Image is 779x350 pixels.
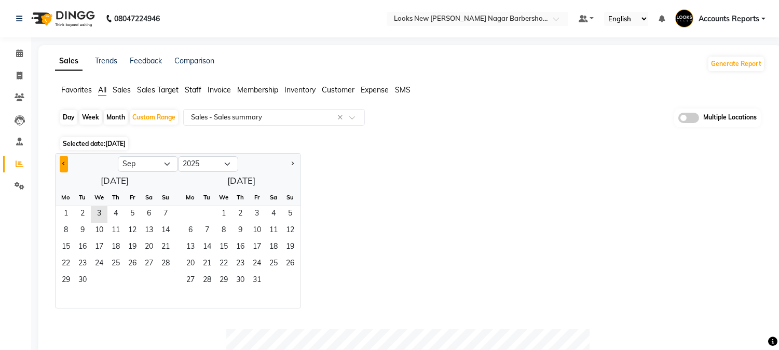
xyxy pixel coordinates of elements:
[157,223,174,239] div: Sunday, September 14, 2025
[26,4,98,33] img: logo
[74,256,91,273] div: Tuesday, September 23, 2025
[58,223,74,239] span: 8
[249,206,265,223] span: 3
[91,256,107,273] span: 24
[703,113,757,123] span: Multiple Locations
[58,273,74,289] div: Monday, September 29, 2025
[199,239,215,256] span: 14
[141,239,157,256] div: Saturday, September 20, 2025
[58,189,74,206] div: Mo
[141,239,157,256] span: 20
[232,256,249,273] span: 23
[141,256,157,273] span: 27
[74,206,91,223] span: 2
[141,206,157,223] span: 6
[124,256,141,273] span: 26
[124,239,141,256] span: 19
[232,206,249,223] div: Thursday, October 2, 2025
[137,85,179,95] span: Sales Target
[74,273,91,289] div: Tuesday, September 30, 2025
[215,239,232,256] span: 15
[265,206,282,223] div: Saturday, October 4, 2025
[249,256,265,273] span: 24
[282,256,298,273] div: Sunday, October 26, 2025
[182,223,199,239] div: Monday, October 6, 2025
[174,56,214,65] a: Comparison
[124,223,141,239] span: 12
[157,189,174,206] div: Su
[98,85,106,95] span: All
[265,206,282,223] span: 4
[249,223,265,239] div: Friday, October 10, 2025
[74,189,91,206] div: Tu
[215,273,232,289] span: 29
[265,223,282,239] span: 11
[199,223,215,239] div: Tuesday, October 7, 2025
[232,189,249,206] div: Th
[91,223,107,239] div: Wednesday, September 10, 2025
[182,239,199,256] div: Monday, October 13, 2025
[104,110,128,125] div: Month
[141,223,157,239] div: Saturday, September 13, 2025
[282,223,298,239] div: Sunday, October 12, 2025
[249,239,265,256] div: Friday, October 17, 2025
[249,256,265,273] div: Friday, October 24, 2025
[118,156,178,172] select: Select month
[182,189,199,206] div: Mo
[91,189,107,206] div: We
[58,206,74,223] div: Monday, September 1, 2025
[199,256,215,273] div: Tuesday, October 21, 2025
[74,223,91,239] span: 9
[215,206,232,223] span: 1
[95,56,117,65] a: Trends
[182,256,199,273] div: Monday, October 20, 2025
[141,189,157,206] div: Sa
[141,223,157,239] span: 13
[114,4,160,33] b: 08047224946
[107,189,124,206] div: Th
[124,239,141,256] div: Friday, September 19, 2025
[107,223,124,239] div: Thursday, September 11, 2025
[60,110,77,125] div: Day
[185,85,201,95] span: Staff
[282,256,298,273] span: 26
[708,57,764,71] button: Generate Report
[79,110,102,125] div: Week
[282,206,298,223] div: Sunday, October 5, 2025
[282,189,298,206] div: Su
[249,189,265,206] div: Fr
[288,156,296,172] button: Next month
[157,256,174,273] span: 28
[699,14,759,24] span: Accounts Reports
[107,206,124,223] div: Thursday, September 4, 2025
[124,223,141,239] div: Friday, September 12, 2025
[265,256,282,273] div: Saturday, October 25, 2025
[337,112,346,123] span: Clear all
[58,239,74,256] div: Monday, September 15, 2025
[130,56,162,65] a: Feedback
[395,85,411,95] span: SMS
[265,239,282,256] div: Saturday, October 18, 2025
[107,256,124,273] span: 25
[232,223,249,239] div: Thursday, October 9, 2025
[199,223,215,239] span: 7
[124,256,141,273] div: Friday, September 26, 2025
[265,256,282,273] span: 25
[182,273,199,289] span: 27
[91,206,107,223] span: 3
[265,189,282,206] div: Sa
[199,239,215,256] div: Tuesday, October 14, 2025
[237,85,278,95] span: Membership
[74,273,91,289] span: 30
[58,256,74,273] span: 22
[74,256,91,273] span: 23
[232,273,249,289] div: Thursday, October 30, 2025
[215,189,232,206] div: We
[249,239,265,256] span: 17
[322,85,354,95] span: Customer
[74,239,91,256] div: Tuesday, September 16, 2025
[61,85,92,95] span: Favorites
[249,273,265,289] span: 31
[232,273,249,289] span: 30
[199,273,215,289] div: Tuesday, October 28, 2025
